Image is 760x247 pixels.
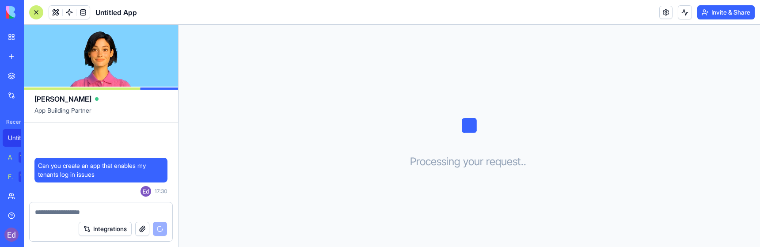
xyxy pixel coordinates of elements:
div: Untitled App [8,133,33,142]
span: 17:30 [155,188,167,195]
span: App Building Partner [34,106,167,122]
div: TRY [19,171,33,182]
span: . [521,155,524,169]
button: Integrations [79,222,132,236]
span: [PERSON_NAME] [34,94,91,104]
div: AI Logo Generator [8,153,12,162]
span: Can you create an app that enables my tenants log in issues [38,161,164,179]
a: Untitled App [3,129,38,147]
a: Feedback FormTRY [3,168,38,186]
span: Untitled App [95,7,137,18]
button: Invite & Share [697,5,755,19]
div: TRY [19,152,33,163]
div: Feedback Form [8,172,12,181]
img: ACg8ocLXaB9NVwlq0K3awrEX_WlgXSwMoMHGhgH8WXwei3Ju2ejYHw=s96-c [4,228,19,242]
img: ACg8ocLXaB9NVwlq0K3awrEX_WlgXSwMoMHGhgH8WXwei3Ju2ejYHw=s96-c [141,186,151,197]
a: AI Logo GeneratorTRY [3,148,38,166]
span: . [524,155,526,169]
img: logo [6,6,61,19]
span: Recent [3,118,21,125]
h3: Processing your request [410,155,529,169]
